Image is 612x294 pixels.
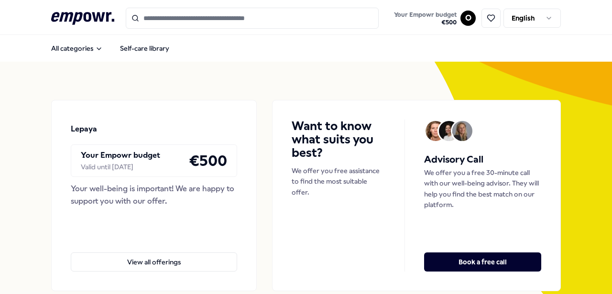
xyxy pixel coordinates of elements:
p: We offer you free assistance to find the most suitable offer. [292,165,385,197]
p: Lepaya [71,123,97,135]
button: View all offerings [71,252,237,272]
h5: Advisory Call [424,152,541,167]
img: Avatar [426,121,446,141]
button: Book a free call [424,252,541,272]
h4: Want to know what suits you best? [292,120,385,160]
a: Self-care library [112,39,177,58]
p: Your Empowr budget [81,149,160,162]
div: Valid until [DATE] [81,162,160,172]
nav: Main [44,39,177,58]
h4: € 500 [189,149,227,173]
a: View all offerings [71,237,237,272]
a: Your Empowr budget€500 [390,8,460,28]
button: All categories [44,39,110,58]
input: Search for products, categories or subcategories [126,8,379,29]
img: Avatar [439,121,459,141]
button: Your Empowr budget€500 [392,9,459,28]
img: Avatar [452,121,472,141]
p: We offer you a free 30-minute call with our well-being advisor. They will help you find the best ... [424,167,541,210]
div: Your well-being is important! We are happy to support you with our offer. [71,183,237,207]
button: O [460,11,476,26]
span: Your Empowr budget [394,11,457,19]
span: € 500 [394,19,457,26]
